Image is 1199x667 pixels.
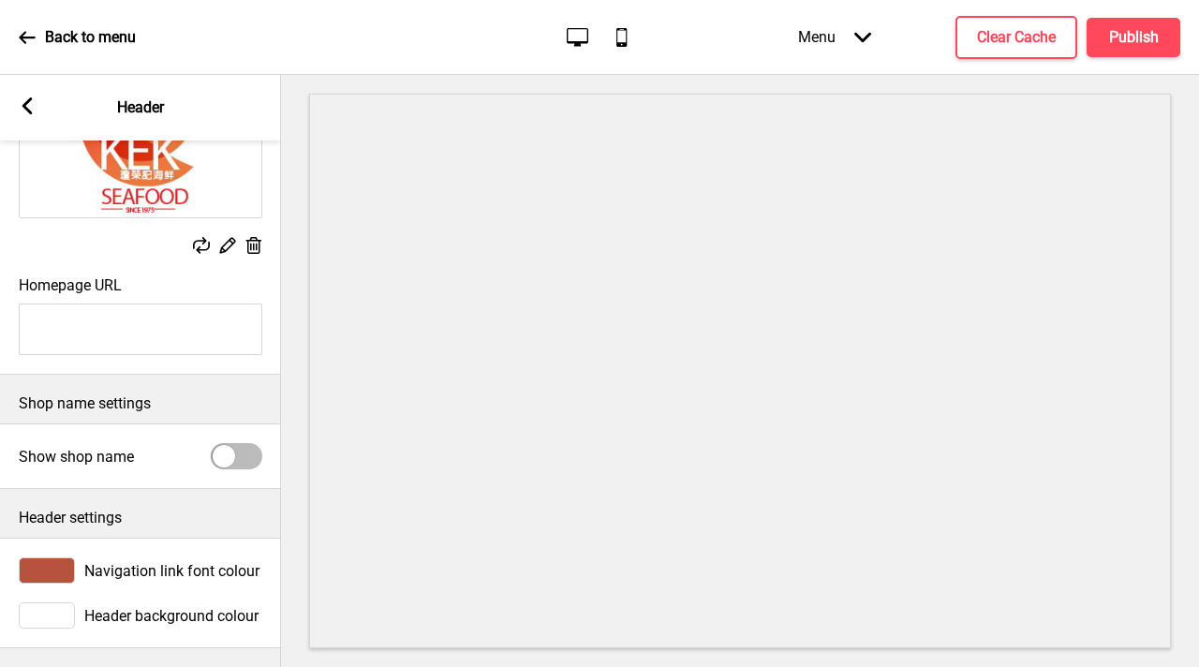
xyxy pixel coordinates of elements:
[19,508,262,528] p: Header settings
[19,12,136,63] a: Back to menu
[45,27,136,48] p: Back to menu
[117,97,164,118] p: Header
[19,557,262,584] div: Navigation link font colour
[955,16,1077,59] button: Clear Cache
[19,276,122,294] label: Homepage URL
[84,607,259,625] span: Header background colour
[19,393,262,414] p: Shop name settings
[1109,27,1159,48] h4: Publish
[19,448,134,466] label: Show shop name
[84,562,259,580] span: Navigation link font colour
[19,602,262,629] div: Header background colour
[779,9,890,65] div: Menu
[1087,18,1180,57] button: Publish
[977,27,1056,48] h4: Clear Cache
